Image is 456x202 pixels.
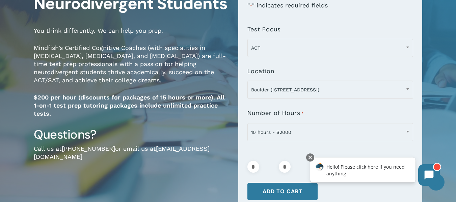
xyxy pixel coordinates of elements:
span: ACT [247,39,413,57]
span: Boulder (1320 Pearl St.) [248,83,413,97]
strong: $200 per hour (discounts for packages of 15 hours or more). All 1-on-1 test prep tutoring package... [34,94,225,117]
button: Add to cart [247,183,318,200]
span: ACT [248,41,413,55]
h3: Questions? [34,127,228,142]
p: You think differently. We can help you prep. [34,27,228,44]
label: Test Focus [247,26,281,33]
label: Location [247,68,274,75]
span: Boulder (1320 Pearl St.) [247,81,413,99]
input: Product quantity [261,161,277,173]
span: 10 hours - $2000 [247,123,413,141]
p: " " indicates required fields [247,1,413,19]
span: 10 hours - $2000 [248,125,413,139]
iframe: Chatbot [303,152,447,193]
label: Number of Hours [247,110,304,117]
p: Mindfish’s Certified Cognitive Coaches (with specialities in [MEDICAL_DATA], [MEDICAL_DATA], and ... [34,44,228,93]
a: [PHONE_NUMBER] [62,145,115,152]
p: Call us at or email us at [34,145,228,170]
